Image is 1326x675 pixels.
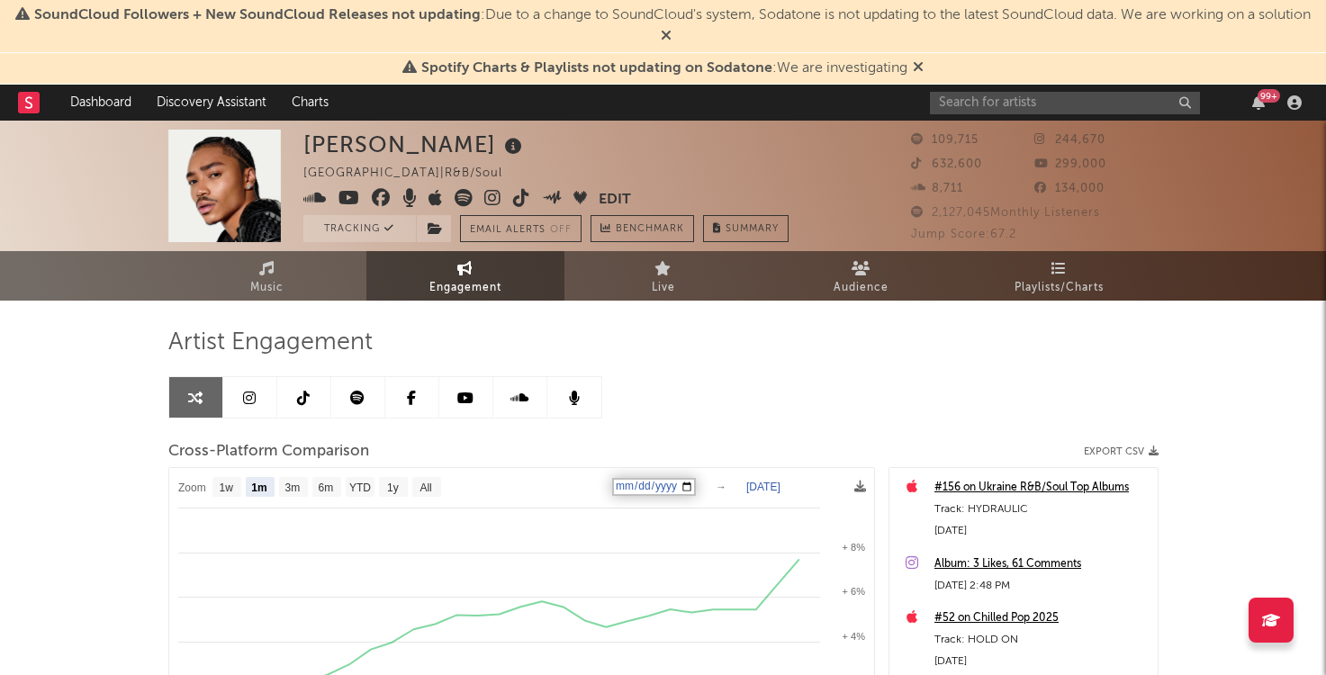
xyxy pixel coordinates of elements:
span: SoundCloud Followers + New SoundCloud Releases not updating [34,8,481,22]
span: 632,600 [911,158,982,170]
span: 299,000 [1034,158,1106,170]
button: Export CSV [1084,446,1159,457]
em: Off [550,225,572,235]
span: Engagement [429,277,501,299]
a: Benchmark [591,215,694,242]
a: Discovery Assistant [144,85,279,121]
span: 244,670 [1034,134,1105,146]
a: Audience [762,251,961,301]
div: [DATE] [934,651,1149,672]
div: [GEOGRAPHIC_DATA] | R&B/Soul [303,163,523,184]
button: Summary [703,215,789,242]
span: Dismiss [661,30,672,44]
span: Dismiss [913,61,924,76]
a: #52 on Chilled Pop 2025 [934,607,1149,629]
text: + 6% [842,586,865,597]
span: Audience [834,277,889,299]
div: [DATE] [934,520,1149,542]
text: + 8% [842,542,865,553]
a: Album: 3 Likes, 61 Comments [934,553,1149,575]
span: 134,000 [1034,183,1105,194]
text: Zoom [178,481,206,494]
span: Artist Engagement [168,332,373,354]
span: 109,715 [911,134,979,146]
div: 99 + [1258,89,1280,103]
span: Cross-Platform Comparison [168,441,369,463]
span: Jump Score: 67.2 [911,229,1016,240]
span: Live [652,277,675,299]
a: Dashboard [58,85,144,121]
div: Track: HOLD ON [934,629,1149,651]
text: [DATE] [746,481,780,493]
span: Benchmark [616,219,684,240]
text: 6m [318,481,333,494]
span: 8,711 [911,183,963,194]
text: 1y [387,481,399,494]
text: 1w [219,481,233,494]
text: + 4% [842,631,865,642]
text: 3m [284,481,300,494]
span: Spotify Charts & Playlists not updating on Sodatone [421,61,772,76]
span: 2,127,045 Monthly Listeners [911,207,1100,219]
text: → [716,481,726,493]
span: Playlists/Charts [1015,277,1104,299]
div: [PERSON_NAME] [303,130,527,159]
div: [DATE] 2:48 PM [934,575,1149,597]
button: Tracking [303,215,416,242]
button: Email AlertsOff [460,215,582,242]
a: Engagement [366,251,564,301]
a: Music [168,251,366,301]
span: : Due to a change to SoundCloud's system, Sodatone is not updating to the latest SoundCloud data.... [34,8,1311,22]
div: Track: HYDRAULIC [934,499,1149,520]
a: Playlists/Charts [961,251,1159,301]
button: Edit [599,189,631,211]
span: Music [250,277,284,299]
text: All [419,481,431,494]
span: Summary [726,224,779,234]
span: : We are investigating [421,61,907,76]
button: 99+ [1252,95,1265,110]
input: Search for artists [930,92,1200,114]
text: 1m [251,481,266,494]
a: Charts [279,85,341,121]
a: Live [564,251,762,301]
a: #156 on Ukraine R&B/Soul Top Albums [934,477,1149,499]
text: YTD [348,481,370,494]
